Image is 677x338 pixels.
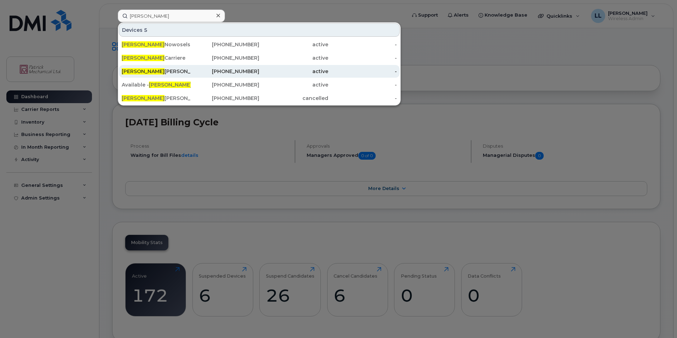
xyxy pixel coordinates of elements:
[119,38,400,51] a: [PERSON_NAME]Nowoselsky[PHONE_NUMBER]active-
[259,68,328,75] div: active
[191,95,260,102] div: [PHONE_NUMBER]
[259,41,328,48] div: active
[122,54,191,61] div: Carriere
[119,65,400,78] a: [PERSON_NAME][PERSON_NAME][PHONE_NUMBER]active-
[122,95,164,101] span: [PERSON_NAME]
[144,26,147,34] span: 5
[119,23,400,37] div: Devices
[328,95,397,102] div: -
[122,81,191,88] div: Available - [PERSON_NAME]
[122,68,191,75] div: [PERSON_NAME]
[259,54,328,61] div: active
[259,95,328,102] div: cancelled
[122,41,191,48] div: Nowoselsky
[191,81,260,88] div: [PHONE_NUMBER]
[191,68,260,75] div: [PHONE_NUMBER]
[122,95,191,102] div: [PERSON_NAME]
[259,81,328,88] div: active
[122,41,164,48] span: [PERSON_NAME]
[328,81,397,88] div: -
[191,54,260,61] div: [PHONE_NUMBER]
[328,54,397,61] div: -
[119,92,400,105] a: [PERSON_NAME][PERSON_NAME][PHONE_NUMBER]cancelled-
[119,52,400,64] a: [PERSON_NAME]Carriere[PHONE_NUMBER]active-
[191,41,260,48] div: [PHONE_NUMBER]
[328,41,397,48] div: -
[122,55,164,61] span: [PERSON_NAME]
[119,78,400,91] a: Available -[PERSON_NAME][PERSON_NAME][PHONE_NUMBER]active-
[122,68,164,75] span: [PERSON_NAME]
[328,68,397,75] div: -
[149,82,192,88] span: [PERSON_NAME]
